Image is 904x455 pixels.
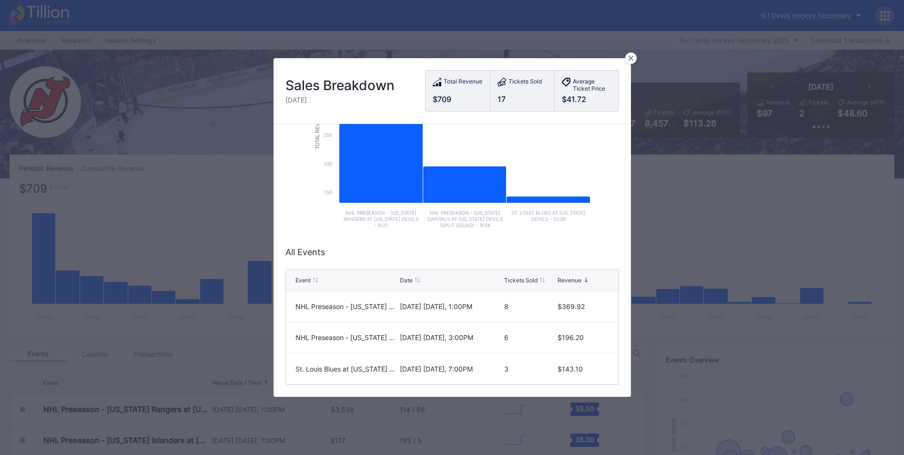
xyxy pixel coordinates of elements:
div: 8 [504,302,555,310]
text: 200 [324,161,332,166]
div: 3 [504,365,555,373]
div: [DATE] [DATE], 1:00PM [400,302,502,310]
div: 6 [504,333,555,341]
div: $196.20 [558,333,609,341]
div: $709 [433,94,483,104]
div: Date [400,277,413,284]
div: NHL Preseason - [US_STATE] Capitals at [US_STATE] Devils (Split Squad) [295,333,397,341]
text: 250 [324,132,332,138]
div: All Events [285,247,619,257]
div: St. Louis Blues at [US_STATE] Devils [295,365,397,373]
div: [DATE] [285,96,395,104]
div: Total Revenue [444,78,482,88]
text: 150 [324,189,332,195]
text: NHL Preseason - [US_STATE] Capitals at [US_STATE] Devils (Split Squad) - 9/28 [427,210,502,228]
div: Revenue [558,277,581,284]
div: [DATE] [DATE], 7:00PM [400,365,502,373]
div: NHL Preseason - [US_STATE] Rangers at [US_STATE] Devils [295,302,397,310]
div: Tickets Sold [508,78,542,88]
div: [DATE] [DATE], 3:00PM [400,333,502,341]
text: St. Louis Blues at [US_STATE] Devils - 11/26 [511,210,586,222]
svg: Chart title [309,44,595,235]
text: Total Revenue ($) [315,103,320,149]
div: Sales Breakdown [285,77,395,93]
div: 17 [498,94,547,104]
text: NHL Preseason - [US_STATE] Rangers at [US_STATE] Devils - 9/21 [344,210,418,228]
div: $143.10 [558,365,609,373]
div: $41.72 [562,94,611,104]
div: Tickets Sold [504,277,538,284]
div: $369.92 [558,302,609,310]
div: Average Ticket Price [573,78,611,92]
div: Event [295,277,311,284]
